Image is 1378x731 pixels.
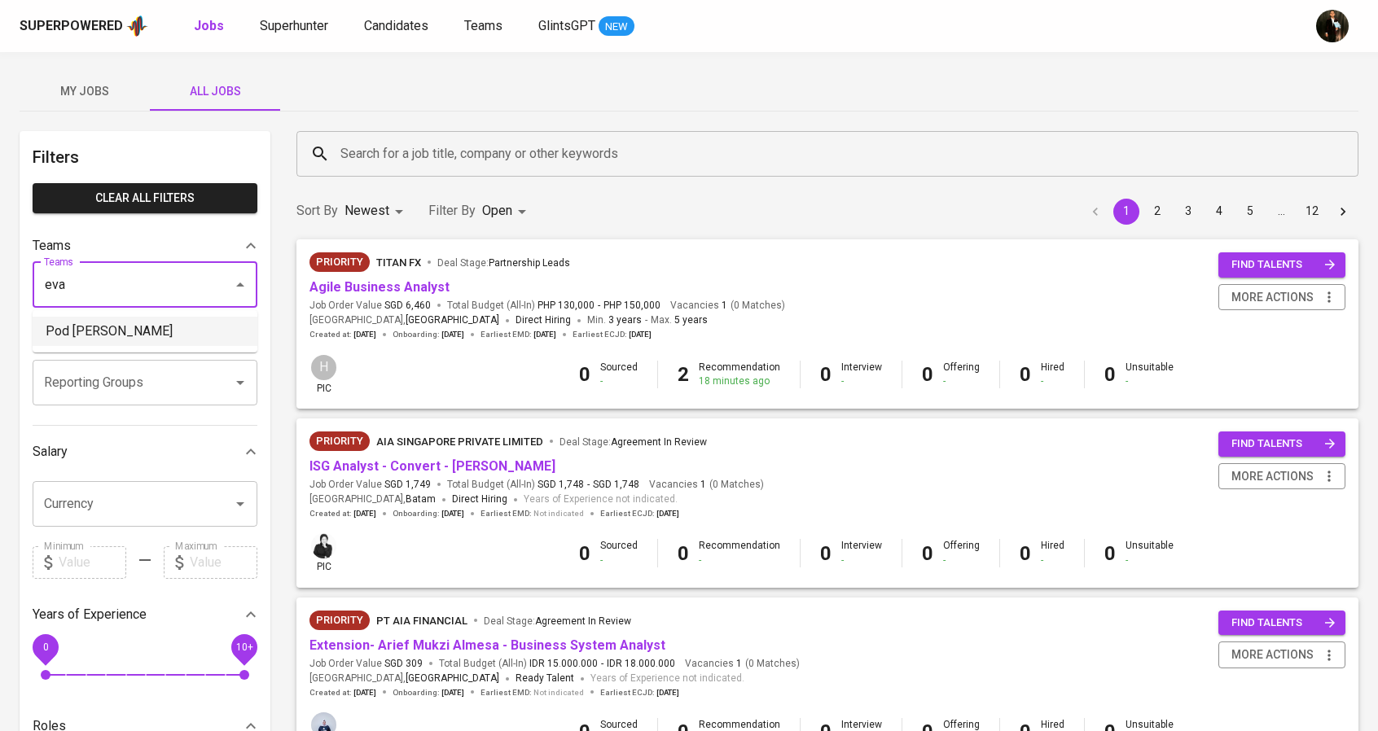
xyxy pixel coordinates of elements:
span: GlintsGPT [538,18,595,33]
b: 0 [820,542,832,565]
div: Reporting Groups [33,327,257,360]
input: Value [59,546,126,579]
span: SGD 1,749 [384,478,431,492]
span: find talents [1231,256,1336,274]
div: Offering [943,361,980,388]
span: Direct Hiring [516,314,571,326]
span: Deal Stage : [437,257,570,269]
span: Total Budget (All-In) [447,299,660,313]
div: Years of Experience [33,598,257,631]
b: 0 [678,542,689,565]
button: Go to page 5 [1237,199,1263,225]
span: 10+ [235,641,252,652]
span: [GEOGRAPHIC_DATA] [406,671,499,687]
span: Direct Hiring [452,493,507,505]
div: pic [309,353,338,396]
span: Min. [587,314,642,326]
div: H [309,353,338,382]
span: Vacancies ( 0 Matches ) [670,299,785,313]
span: PT AIA FINANCIAL [376,615,467,627]
span: Priority [309,612,370,628]
b: 2 [678,363,689,386]
span: SGD 1,748 [593,478,639,492]
span: [DATE] [353,329,376,340]
p: Filter By [428,201,476,221]
span: Created at : [309,508,376,519]
b: 0 [1104,542,1116,565]
div: Salary [33,436,257,468]
span: [DATE] [656,687,679,698]
a: Teams [464,16,506,37]
p: Years of Experience [33,605,147,624]
span: Onboarding : [393,687,464,698]
span: IDR 15.000.000 [529,657,598,671]
li: Pod [PERSON_NAME] [33,317,257,346]
h6: Filters [33,144,257,170]
span: Agreement In Review [535,615,631,627]
span: - [587,478,590,492]
b: 0 [1020,363,1031,386]
div: Offering [943,539,980,567]
span: Onboarding : [393,329,464,340]
a: Superhunter [260,16,331,37]
button: Go to page 2 [1144,199,1170,225]
span: Candidates [364,18,428,33]
b: 0 [922,542,933,565]
span: [DATE] [656,508,679,519]
span: more actions [1231,287,1314,308]
span: [GEOGRAPHIC_DATA] , [309,492,436,508]
span: Total Budget (All-In) [439,657,675,671]
span: Not indicated [533,687,584,698]
div: Sourced [600,361,638,388]
span: 1 [698,478,706,492]
span: Job Order Value [309,299,431,313]
span: [GEOGRAPHIC_DATA] , [309,313,499,329]
span: more actions [1231,645,1314,665]
span: find talents [1231,614,1336,633]
span: [DATE] [441,508,464,519]
div: Interview [841,361,882,388]
button: Open [229,371,252,394]
div: - [600,374,638,388]
span: [DATE] [353,687,376,698]
span: Clear All filters [46,188,244,208]
button: Go to page 12 [1299,199,1325,225]
button: more actions [1218,641,1345,668]
span: Priority [309,433,370,449]
b: 0 [1020,542,1031,565]
div: Unsuitable [1126,361,1174,388]
div: - [841,374,882,388]
span: - [601,657,603,671]
a: Agile Business Analyst [309,279,450,295]
a: Extension- Arief Mukzi Almesa - Business System Analyst [309,637,665,653]
a: Jobs [194,16,227,37]
span: Earliest EMD : [481,329,556,340]
div: Recommendation [699,539,780,567]
span: [DATE] [441,329,464,340]
div: 18 minutes ago [699,374,780,388]
span: IDR 18.000.000 [607,657,675,671]
span: Years of Experience not indicated. [524,492,678,508]
button: find talents [1218,611,1345,636]
div: Open [482,196,532,226]
span: NEW [599,19,634,35]
span: Teams [464,18,502,33]
span: Earliest ECJD : [600,687,679,698]
span: - [598,299,600,313]
button: find talents [1218,431,1345,457]
img: ridlo@glints.com [1316,10,1349,42]
span: All Jobs [160,81,270,102]
a: GlintsGPT NEW [538,16,634,37]
span: [DATE] [353,508,376,519]
a: Candidates [364,16,432,37]
div: Hired [1041,539,1064,567]
p: Teams [33,236,71,256]
span: Earliest EMD : [481,687,584,698]
span: Created at : [309,687,376,698]
button: Go to page 4 [1206,199,1232,225]
div: - [600,554,638,567]
span: Open [482,203,512,218]
span: Total Budget (All-In) [447,478,639,492]
div: - [699,554,780,567]
span: Deal Stage : [560,436,707,448]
